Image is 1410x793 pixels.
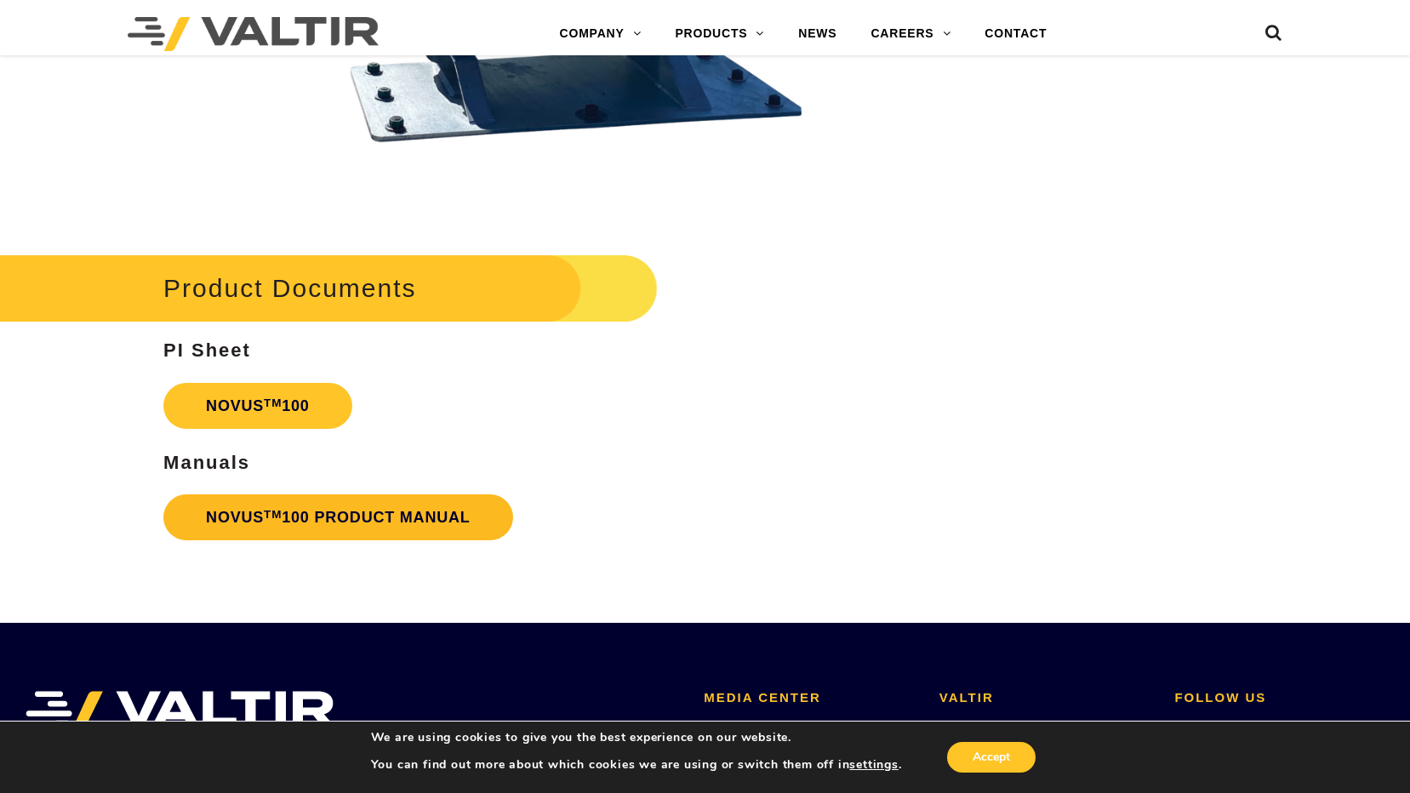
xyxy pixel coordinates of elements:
[781,17,853,51] a: NEWS
[853,17,968,51] a: CAREERS
[371,757,902,773] p: You can find out more about which cookies we are using or switch them off in .
[704,691,914,705] h2: MEDIA CENTER
[264,396,282,409] sup: TM
[26,691,334,733] img: VALTIR
[163,339,251,361] strong: PI Sheet
[1174,691,1384,705] h2: FOLLOW US
[968,17,1064,51] a: CONTACT
[163,494,513,540] a: NOVUSTM100 PRODUCT MANUAL
[947,742,1036,773] button: Accept
[264,508,282,521] sup: TM
[543,17,659,51] a: COMPANY
[849,757,898,773] button: settings
[939,691,1150,705] h2: VALTIR
[371,730,902,745] p: We are using cookies to give you the best experience on our website.
[128,17,379,51] img: Valtir
[163,452,250,473] strong: Manuals
[163,383,352,429] a: NOVUSTM100
[658,17,781,51] a: PRODUCTS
